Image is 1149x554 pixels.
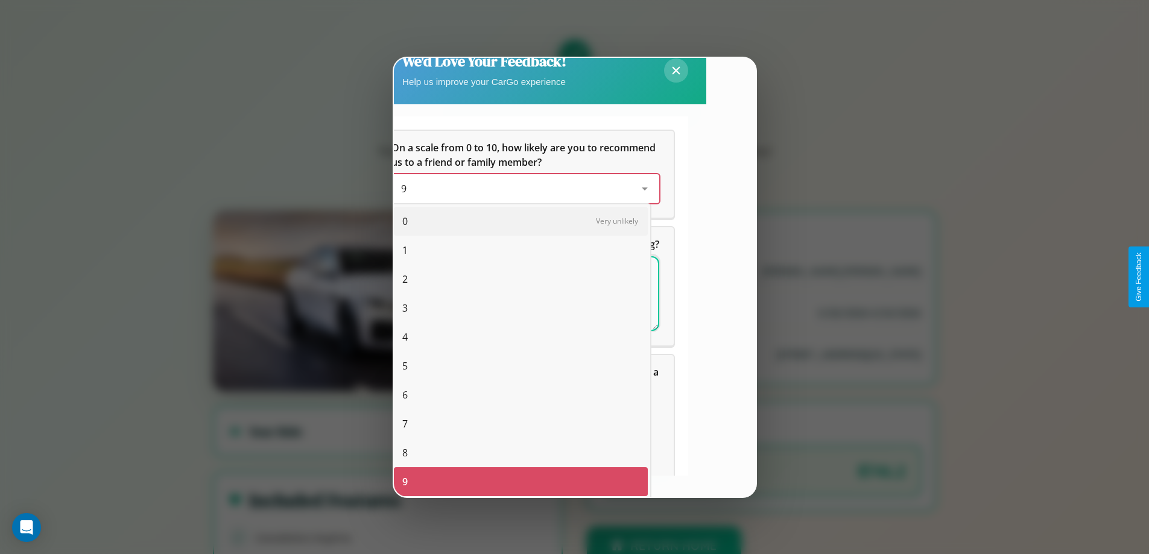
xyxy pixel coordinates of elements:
div: On a scale from 0 to 10, how likely are you to recommend us to a friend or family member? [391,174,659,203]
div: 1 [394,236,648,265]
div: On a scale from 0 to 10, how likely are you to recommend us to a friend or family member? [377,131,674,218]
p: Help us improve your CarGo experience [402,74,566,90]
span: 8 [402,445,408,460]
div: 8 [394,438,648,467]
span: What can we do to make your experience more satisfying? [391,238,659,251]
span: 3 [402,301,408,315]
div: 0 [394,207,648,236]
span: 1 [402,243,408,257]
span: Which of the following features do you value the most in a vehicle? [391,365,661,393]
span: Very unlikely [596,216,638,226]
div: 10 [394,496,648,525]
h2: We'd Love Your Feedback! [402,51,566,71]
span: 0 [402,214,408,228]
span: On a scale from 0 to 10, how likely are you to recommend us to a friend or family member? [391,141,658,169]
div: Open Intercom Messenger [12,513,41,542]
span: 6 [402,388,408,402]
div: 5 [394,351,648,380]
span: 5 [402,359,408,373]
div: 7 [394,409,648,438]
div: 6 [394,380,648,409]
span: 7 [402,417,408,431]
div: 9 [394,467,648,496]
div: 2 [394,265,648,294]
div: Give Feedback [1135,253,1143,301]
div: 4 [394,323,648,351]
span: 9 [402,474,408,489]
span: 2 [402,272,408,286]
span: 9 [401,182,407,195]
span: 4 [402,330,408,344]
div: 3 [394,294,648,323]
h5: On a scale from 0 to 10, how likely are you to recommend us to a friend or family member? [391,140,659,169]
